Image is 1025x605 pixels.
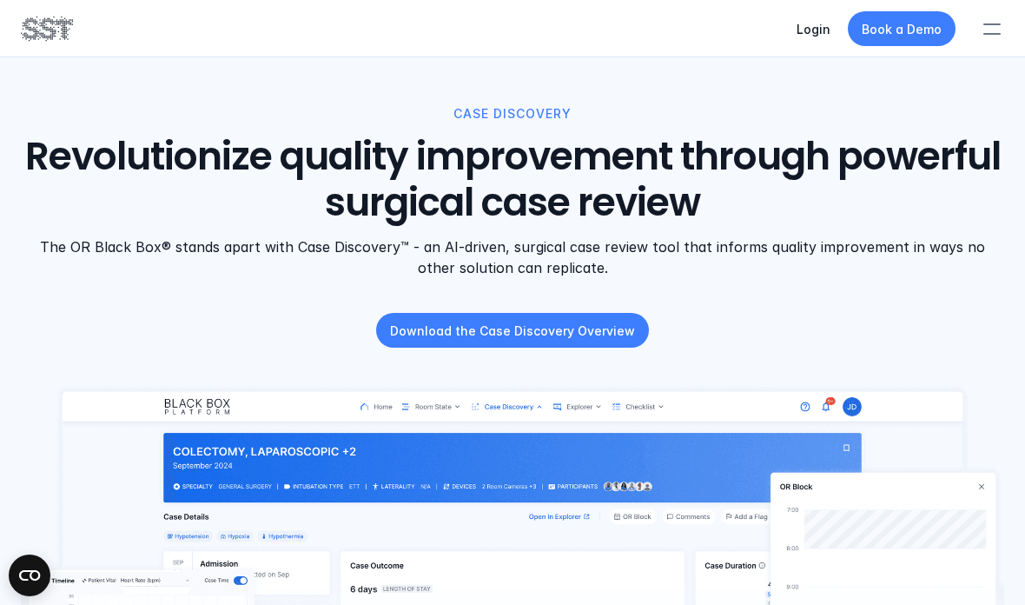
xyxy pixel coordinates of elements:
img: SST logo [21,14,73,43]
a: Login [797,22,830,37]
p: Book a Demo [862,20,942,38]
a: Book a Demo [848,11,956,46]
p: CASE DISCOVERY [453,104,572,123]
h1: Revolutionize quality improvement through powerful surgical case review [21,134,1004,226]
a: Download the Case Discovery Overview [376,313,649,348]
button: Open CMP widget [9,555,50,596]
p: The OR Black Box® stands apart with Case Discovery™ - an AI-driven, surgical case review tool tha... [21,236,1004,278]
p: Download the Case Discovery Overview [390,322,635,340]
